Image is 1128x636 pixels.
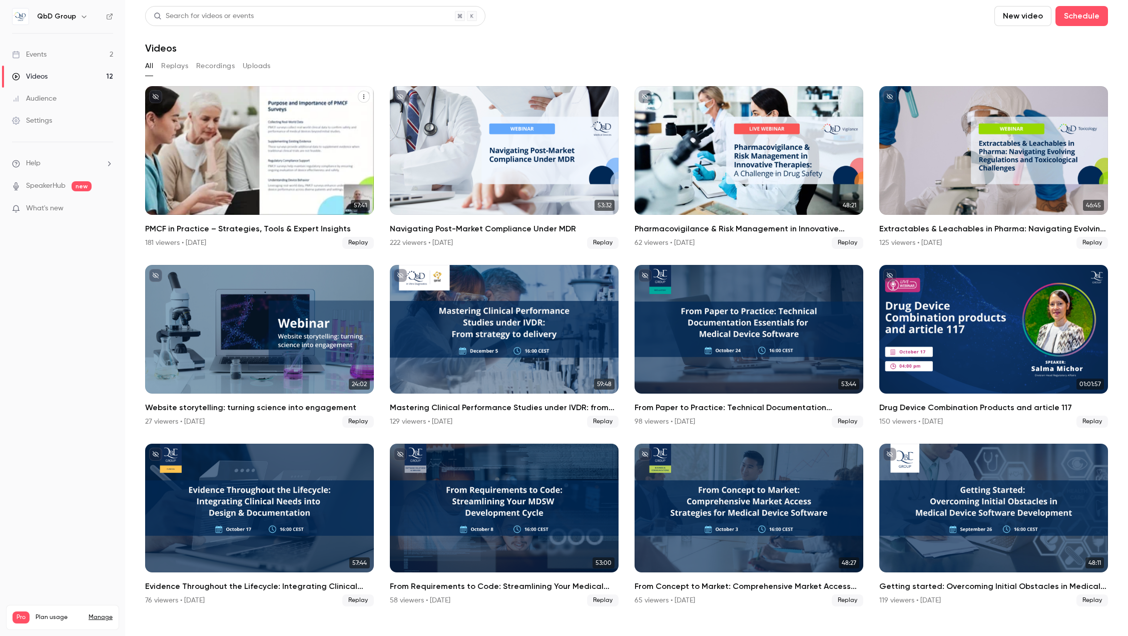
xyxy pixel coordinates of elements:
[394,448,407,461] button: unpublished
[101,204,113,213] iframe: Noticeable Trigger
[635,86,863,249] li: Pharmacovigilance & Risk Management in Innovative Therapies: A Challenge in Drug Safety
[145,265,374,428] li: Website storytelling: turning science into engagement
[390,444,619,606] li: From Requirements to Code: Streamlining Your Medical Device Software Development Cycle
[879,444,1108,606] a: 48:11Getting started: Overcoming Initial Obstacles in Medical Device Software Development119 view...
[635,580,863,592] h2: From Concept to Market: Comprehensive Market Access Strategies for Medical Device Software
[149,448,162,461] button: unpublished
[879,223,1108,235] h2: Extractables & Leachables in Pharma: Navigating Evolving Regulations and Toxicological Challenges
[994,6,1051,26] button: New video
[390,86,619,249] a: 53:32Navigating Post-Market Compliance Under MDR222 viewers • [DATE]Replay
[149,269,162,282] button: unpublished
[13,611,30,623] span: Pro
[587,594,619,606] span: Replay
[349,379,370,390] span: 24:02
[595,200,615,211] span: 53:32
[1076,379,1104,390] span: 01:01:57
[1076,594,1108,606] span: Replay
[635,417,695,427] div: 98 viewers • [DATE]
[1076,237,1108,249] span: Replay
[639,269,652,282] button: unpublished
[12,94,57,104] div: Audience
[145,86,374,249] li: PMCF in Practice – Strategies, Tools & Expert Insights
[390,223,619,235] h2: Navigating Post-Market Compliance Under MDR
[394,269,407,282] button: unpublished
[879,402,1108,414] h2: Drug Device Combination Products and article 117
[390,595,450,605] div: 58 viewers • [DATE]
[12,72,48,82] div: Videos
[1083,200,1104,211] span: 46:45
[145,444,374,606] li: Evidence Throughout the Lifecycle: Integrating Clinical Needs into Design & Documentation
[832,594,863,606] span: Replay
[390,238,453,248] div: 222 viewers • [DATE]
[349,557,370,568] span: 57:44
[26,203,64,214] span: What's new
[883,90,896,103] button: unpublished
[587,416,619,428] span: Replay
[243,58,271,74] button: Uploads
[145,42,177,54] h1: Videos
[390,402,619,414] h2: Mastering Clinical Performance Studies under IVDR: from strategy to delivery.
[390,265,619,428] li: Mastering Clinical Performance Studies under IVDR: from strategy to delivery.
[879,265,1108,428] a: 01:01:57Drug Device Combination Products and article 117150 viewers • [DATE]Replay
[635,402,863,414] h2: From Paper to Practice: Technical Documentation Essentials for Medical Device Software
[37,12,76,22] h6: QbD Group
[145,417,205,427] div: 27 viewers • [DATE]
[72,181,92,191] span: new
[635,265,863,428] a: 53:44From Paper to Practice: Technical Documentation Essentials for Medical Device Software98 vie...
[639,90,652,103] button: unpublished
[879,580,1108,592] h2: Getting started: Overcoming Initial Obstacles in Medical Device Software Development
[1055,6,1108,26] button: Schedule
[394,90,407,103] button: unpublished
[839,557,859,568] span: 48:27
[145,86,1108,606] ul: Videos
[196,58,235,74] button: Recordings
[145,58,153,74] button: All
[390,580,619,592] h2: From Requirements to Code: Streamlining Your Medical Device Software Development Cycle
[26,181,66,191] a: SpeakerHub
[832,416,863,428] span: Replay
[26,158,41,169] span: Help
[145,595,205,605] div: 76 viewers • [DATE]
[639,448,652,461] button: unpublished
[145,238,206,248] div: 181 viewers • [DATE]
[832,237,863,249] span: Replay
[635,238,695,248] div: 62 viewers • [DATE]
[36,613,83,621] span: Plan usage
[635,444,863,606] a: 48:27From Concept to Market: Comprehensive Market Access Strategies for Medical Device Software65...
[838,379,859,390] span: 53:44
[883,448,896,461] button: unpublished
[145,265,374,428] a: 24:02Website storytelling: turning science into engagement27 viewers • [DATE]Replay
[879,86,1108,249] a: 46:45Extractables & Leachables in Pharma: Navigating Evolving Regulations and Toxicological Chall...
[635,86,863,249] a: 48:21Pharmacovigilance & Risk Management in Innovative Therapies: A Challenge in Drug Safety62 vi...
[594,379,615,390] span: 59:48
[154,11,254,22] div: Search for videos or events
[879,86,1108,249] li: Extractables & Leachables in Pharma: Navigating Evolving Regulations and Toxicological Challenges
[12,50,47,60] div: Events
[390,86,619,249] li: Navigating Post-Market Compliance Under MDR
[593,557,615,568] span: 53:00
[635,265,863,428] li: From Paper to Practice: Technical Documentation Essentials for Medical Device Software
[351,200,370,211] span: 57:41
[840,200,859,211] span: 48:21
[390,265,619,428] a: 59:48Mastering Clinical Performance Studies under IVDR: from strategy to delivery.129 viewers • [...
[390,444,619,606] a: 53:00From Requirements to Code: Streamlining Your Medical Device Software Development Cycle58 vie...
[161,58,188,74] button: Replays
[587,237,619,249] span: Replay
[342,416,374,428] span: Replay
[390,417,452,427] div: 129 viewers • [DATE]
[12,116,52,126] div: Settings
[879,595,941,605] div: 119 viewers • [DATE]
[149,90,162,103] button: unpublished
[145,223,374,235] h2: PMCF in Practice – Strategies, Tools & Expert Insights
[342,237,374,249] span: Replay
[145,86,374,249] a: 57:41PMCF in Practice – Strategies, Tools & Expert Insights181 viewers • [DATE]Replay
[879,238,942,248] div: 125 viewers • [DATE]
[12,158,113,169] li: help-dropdown-opener
[145,402,374,414] h2: Website storytelling: turning science into engagement
[879,265,1108,428] li: Drug Device Combination Products and article 117
[145,444,374,606] a: 57:44Evidence Throughout the Lifecycle: Integrating Clinical Needs into Design & Documentation76 ...
[883,269,896,282] button: unpublished
[89,613,113,621] a: Manage
[145,580,374,592] h2: Evidence Throughout the Lifecycle: Integrating Clinical Needs into Design & Documentation
[635,223,863,235] h2: Pharmacovigilance & Risk Management in Innovative Therapies: A Challenge in Drug Safety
